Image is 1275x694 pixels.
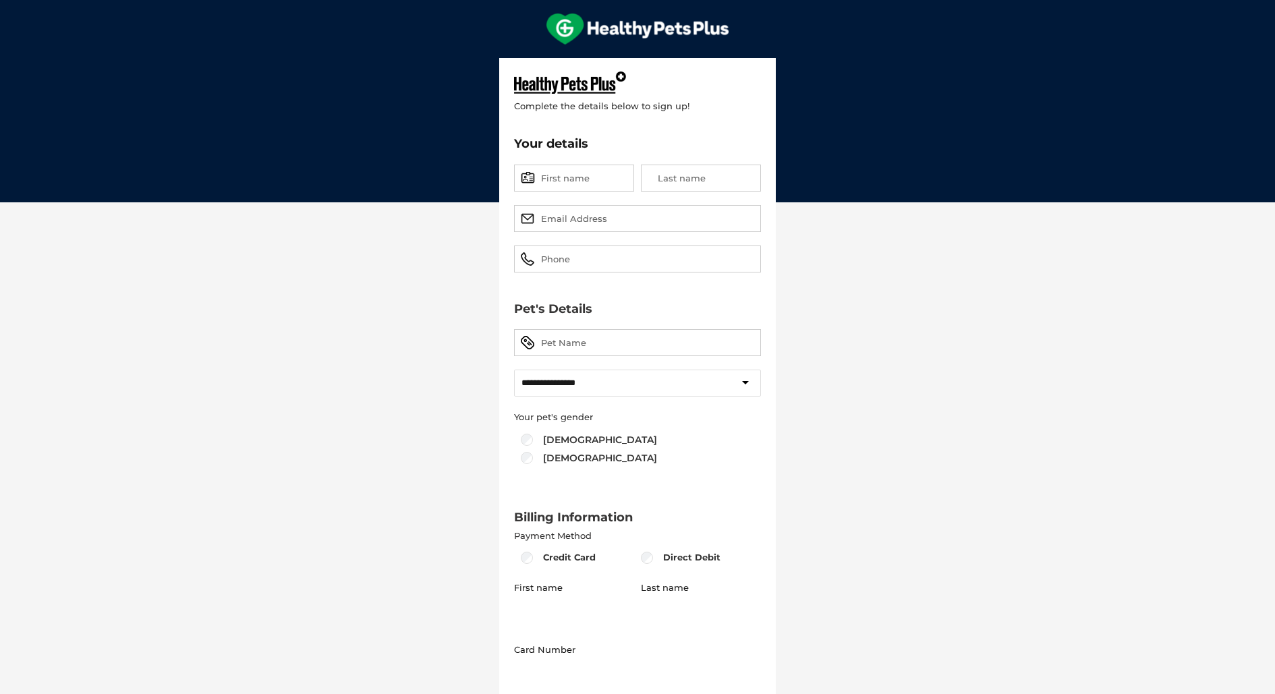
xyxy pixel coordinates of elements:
label: Last name [641,582,689,593]
label: [DEMOGRAPHIC_DATA] [536,434,657,446]
img: ACss6IUqNvWDAAAAAElFTkSuQmCC [514,71,626,94]
input: Direct Debit [641,552,653,564]
label: [DEMOGRAPHIC_DATA] [536,452,657,464]
label: Last name [658,172,706,185]
label: First name [514,582,563,593]
legend: Your pet's gender [514,410,761,424]
label: Direct Debit [637,552,754,562]
h3: Payment Method [514,531,761,540]
p: Complete the details below to sign up! [514,94,761,111]
label: First name [541,172,590,185]
input: Credit Card [521,552,533,564]
label: Email Address [541,212,607,225]
h3: Billing Information [514,511,761,525]
img: small.png [546,13,729,45]
label: Card Number [514,644,575,655]
label: Phone [541,253,570,266]
label: Credit Card [517,552,634,562]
